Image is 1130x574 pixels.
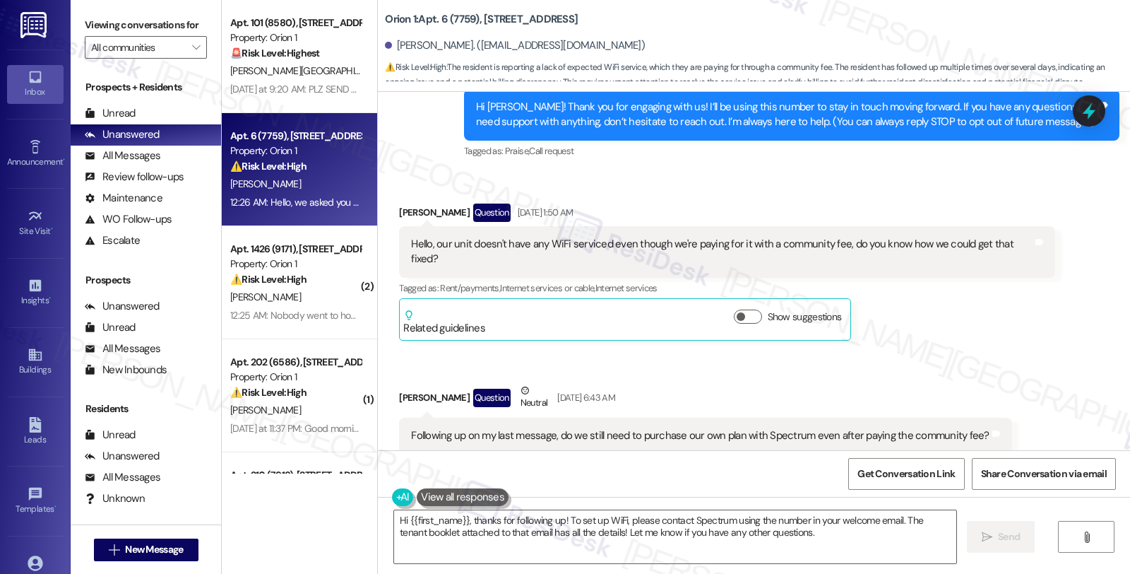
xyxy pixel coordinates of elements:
[94,539,198,561] button: New Message
[768,310,842,324] label: Show suggestions
[981,467,1107,481] span: Share Conversation via email
[91,36,184,59] input: All communities
[49,293,51,303] span: •
[399,383,1011,418] div: [PERSON_NAME]
[85,106,136,121] div: Unread
[7,482,64,520] a: Templates •
[85,428,136,443] div: Unread
[85,491,145,506] div: Unknown
[230,242,361,257] div: Apt. 1426 (9171), [STREET_ADDRESS]
[554,390,615,405] div: [DATE] 6:43 AM
[85,320,136,335] div: Unread
[230,177,301,190] span: [PERSON_NAME]
[464,141,1119,161] div: Tagged as:
[230,355,361,370] div: Apt. 202 (6586), [STREET_ADDRESS]
[473,389,511,406] div: Question
[411,428,989,443] div: Following up on my last message, do we still need to purchase our own plan with Spectrum even aft...
[109,544,119,556] i: 
[394,510,956,563] textarea: Hi {{first_name}}, thanks for following up! To set up WiFi, please contact Spectrum using the num...
[230,160,307,172] strong: ⚠️ Risk Level: High
[54,502,56,512] span: •
[972,458,1116,490] button: Share Conversation via email
[51,224,53,234] span: •
[85,191,162,206] div: Maintenance
[230,47,320,59] strong: 🚨 Risk Level: Highest
[230,404,301,416] span: [PERSON_NAME]
[505,145,529,157] span: Praise ,
[85,127,160,142] div: Unanswered
[230,291,301,303] span: [PERSON_NAME]
[230,468,361,483] div: Apt. 210 (7918), [STREET_ADDRESS][PERSON_NAME]
[230,129,361,143] div: Apt. 6 (7759), [STREET_ADDRESS]
[85,212,172,227] div: WO Follow-ups
[440,282,500,294] span: Rent/payments ,
[85,170,184,184] div: Review follow-ups
[385,38,645,53] div: [PERSON_NAME]. ([EMAIL_ADDRESS][DOMAIN_NAME])
[71,402,221,416] div: Residents
[857,467,955,481] span: Get Conversation Link
[518,383,550,413] div: Neutral
[7,343,64,381] a: Buildings
[85,233,140,248] div: Escalate
[998,529,1020,544] span: Send
[85,341,160,356] div: All Messages
[1081,532,1092,543] i: 
[85,299,160,314] div: Unanswered
[125,542,183,557] span: New Message
[7,65,64,103] a: Inbox
[230,16,361,30] div: Apt. 101 (8580), [STREET_ADDRESS]
[595,282,658,294] span: Internet services
[192,42,200,53] i: 
[85,14,207,36] label: Viewing conversations for
[848,458,964,490] button: Get Conversation Link
[230,257,361,271] div: Property: Orion 1
[385,60,1130,90] span: : The resident is reporting a lack of expected WiFi service, which they are paying for through a ...
[71,80,221,95] div: Prospects + Residents
[7,274,64,312] a: Insights •
[500,282,595,294] span: Internet services or cable ,
[230,370,361,385] div: Property: Orion 1
[230,196,914,209] div: 12:26 AM: Hello, we asked you about a day ago about the Wi-Fi in our unit, and you said you'd dou...
[230,143,361,158] div: Property: Orion 1
[529,145,573,157] span: Call request
[385,61,446,73] strong: ⚠️ Risk Level: High
[514,205,573,220] div: [DATE] 1:50 AM
[385,12,578,27] b: Orion 1: Apt. 6 (7759), [STREET_ADDRESS]
[20,12,49,38] img: ResiDesk Logo
[230,64,391,77] span: [PERSON_NAME][GEOGRAPHIC_DATA]
[411,237,1032,267] div: Hello, our unit doesn't have any WiFi serviced even though we're paying for it with a community f...
[230,83,492,95] div: [DATE] at 9:20 AM: PLZ SEND SOMEONE TO OPEN THE DOOR!!!
[71,273,221,288] div: Prospects
[399,278,1054,298] div: Tagged as:
[85,449,160,464] div: Unanswered
[230,30,361,45] div: Property: Orion 1
[85,148,160,163] div: All Messages
[230,309,407,322] div: 12:25 AM: Nobody went to house [DATE]???
[230,386,307,399] strong: ⚠️ Risk Level: High
[7,204,64,242] a: Site Visit •
[7,413,64,451] a: Leads
[230,273,307,286] strong: ⚠️ Risk Level: High
[399,204,1054,226] div: [PERSON_NAME]
[63,155,65,165] span: •
[982,532,992,543] i: 
[473,204,511,221] div: Question
[967,521,1035,553] button: Send
[476,100,1097,130] div: Hi [PERSON_NAME]! Thank you for engaging with us! I’ll be using this number to stay in touch movi...
[85,470,160,485] div: All Messages
[403,310,485,336] div: Related guidelines
[85,363,167,377] div: New Inbounds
